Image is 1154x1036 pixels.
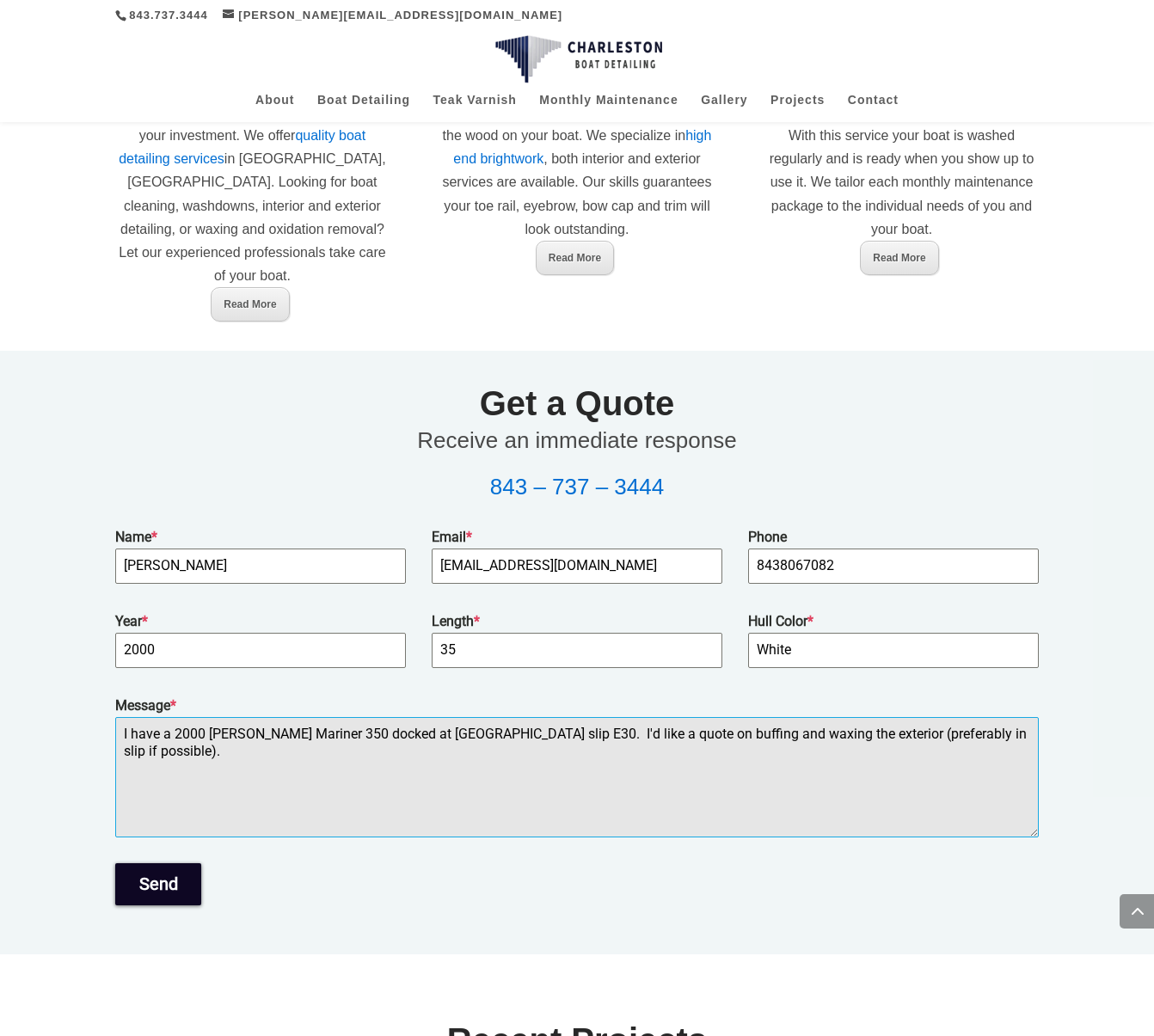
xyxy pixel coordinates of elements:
[317,94,410,122] a: Boat Detailing
[115,863,201,905] button: Send
[129,9,208,21] a: 843.737.3444
[539,94,678,122] a: Monthly Maintenance
[46,100,60,113] img: tab_domain_overview_orange.svg
[190,101,290,113] div: Keywords by Traffic
[48,28,84,41] div: v 4.0.25
[223,9,562,21] a: [PERSON_NAME][EMAIL_ADDRESS][DOMAIN_NAME]
[28,28,41,41] img: logo_orange.svg
[440,77,714,241] p: Consistent professional care for your teak varnish is necessary to keep the integrity of the wood...
[115,610,406,633] label: Year
[433,94,517,122] a: Teak Varnish
[28,45,41,58] img: website_grey.svg
[255,94,294,122] a: About
[432,525,722,549] label: Email
[65,101,154,113] div: Domain Overview
[701,94,747,122] a: Gallery
[848,94,899,122] a: Contact
[860,241,938,275] a: Read More
[490,474,664,500] a: 843 – 737 – 3444
[115,77,389,288] p: Maintaining your boat’s exterior surfaces is extremely important in extending the life of your in...
[770,94,825,122] a: Projects
[171,100,185,113] img: tab_keywords_by_traffic_grey.svg
[45,45,189,58] div: Domain: [DOMAIN_NAME]
[115,525,406,549] label: Name
[764,77,1038,241] p: Regular washdowns are just the start to our customized . With this service your boat is washed re...
[748,610,1039,633] label: Hull Color
[432,610,722,633] label: Length
[748,525,1039,549] label: Phone
[495,35,662,83] img: Charleston Boat Detailing
[211,287,289,322] a: Read More
[115,386,1039,429] h5: Get a Quote
[115,429,1039,475] p: Receive an immediate response
[115,694,1039,717] label: Message
[536,241,614,275] a: Read More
